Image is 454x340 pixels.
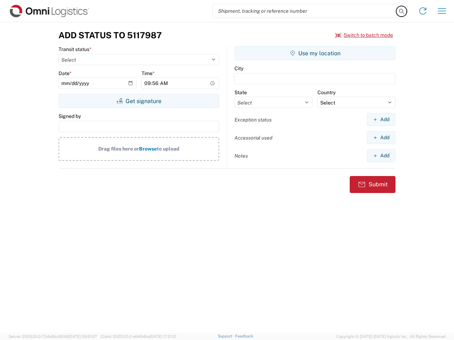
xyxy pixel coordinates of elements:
[68,334,97,339] span: [DATE] 09:51:07
[98,146,139,152] span: Drag files here or
[142,70,155,76] label: Time
[234,65,243,72] label: City
[100,334,176,339] span: Client: 2025.20.0-e640dba
[350,176,395,193] button: Submit
[234,89,247,96] label: State
[234,117,272,123] label: Exception status
[59,113,81,119] label: Signed by
[367,113,395,126] button: Add
[336,333,445,340] span: Copyright © [DATE]-[DATE] Agistix Inc., All Rights Reserved
[157,146,179,152] span: to upload
[234,46,395,60] button: Use my location
[235,334,253,338] a: Feedback
[139,146,157,152] span: Browse
[317,89,336,96] label: Country
[234,153,248,159] label: Notes
[367,131,395,144] button: Add
[59,94,219,108] button: Get signature
[218,334,236,338] a: Support
[150,334,176,339] span: [DATE] 17:21:12
[59,70,72,76] label: Date
[9,334,97,339] span: Server: 2025.20.0-734e5bc92d9
[335,29,393,41] button: Switch to batch mode
[367,149,395,162] button: Add
[213,4,397,18] input: Shipment, tracking or reference number
[59,46,92,52] label: Transit status
[59,30,162,40] h3: Add Status to 5117987
[234,135,272,141] label: Accessorial used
